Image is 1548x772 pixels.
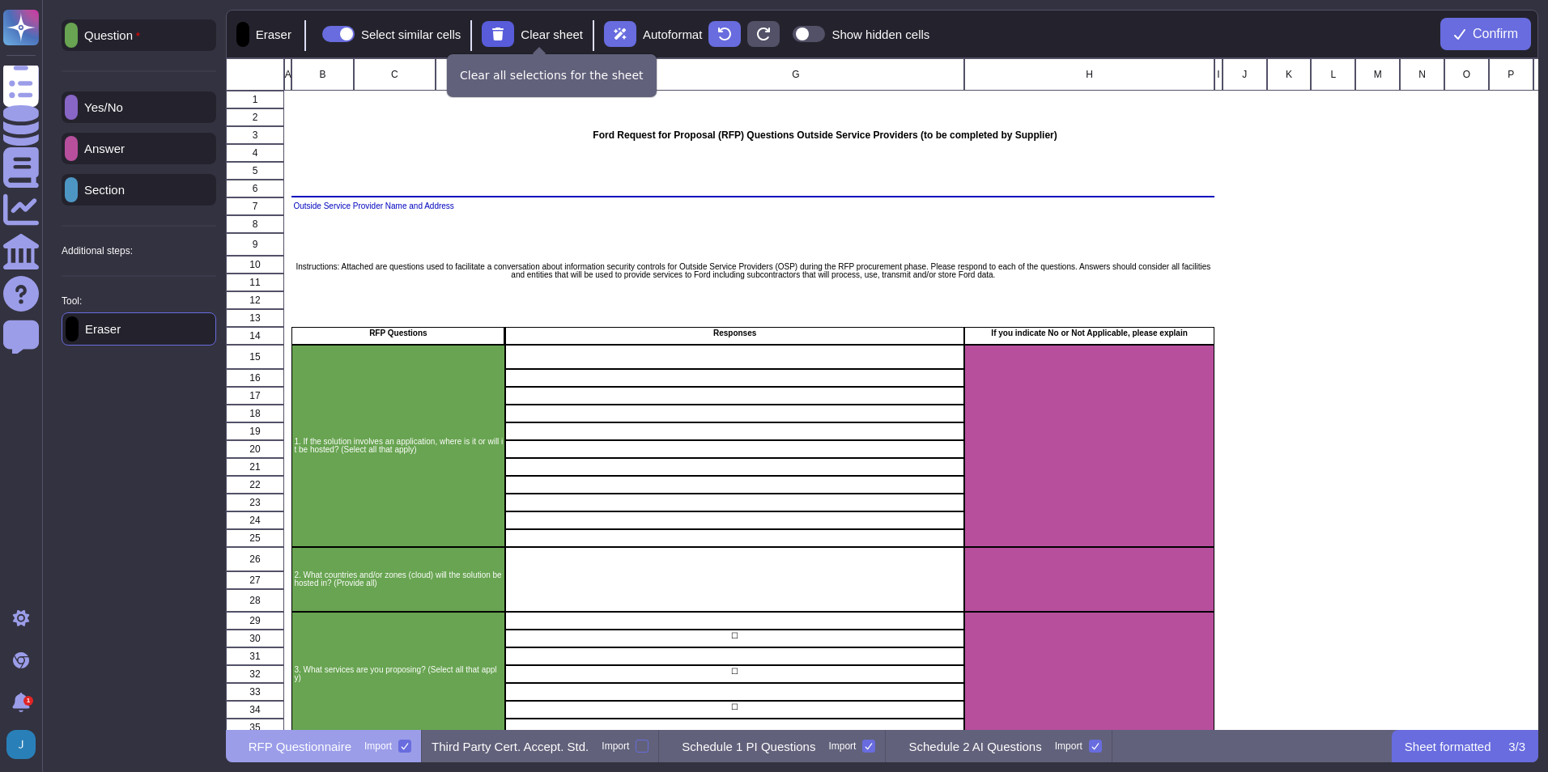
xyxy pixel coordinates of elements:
[249,740,351,753] p: RFP Questionnaire
[226,369,284,387] div: 16
[226,327,284,345] div: 14
[23,696,33,706] div: 1
[437,130,1214,140] p: Ford Request for Proposal (RFP) Questions Outside Service Providers (to be completed by Supplier)
[319,70,325,79] span: B
[364,741,392,751] div: Import
[508,668,962,676] span: ☐
[226,126,284,144] div: 3
[294,438,503,454] p: 1. If the solution involves an application, where is it or will it be hosted? (Select all that ap...
[1440,18,1531,50] button: Confirm
[792,70,799,79] span: G
[1418,70,1426,79] span: N
[226,58,1538,730] div: grid
[226,215,284,233] div: 8
[226,180,284,197] div: 6
[226,291,284,309] div: 12
[643,28,702,40] p: Autoformat
[284,70,291,79] span: A
[226,589,284,612] div: 28
[1055,741,1082,751] div: Import
[294,666,503,682] p: 3. What services are you proposing? (Select all that apply)
[226,701,284,719] div: 34
[226,197,284,215] div: 7
[1405,740,1491,753] p: Sheet formatted
[1242,70,1247,79] span: J
[78,101,123,113] p: Yes/No
[508,632,962,640] span: ☐
[1473,28,1518,40] span: Confirm
[78,29,140,42] p: Question
[226,571,284,589] div: 27
[294,329,502,337] p: RFP Questions
[1217,70,1219,79] span: I
[226,309,284,327] div: 13
[78,142,125,155] p: Answer
[226,719,284,736] div: 35
[1462,70,1469,79] span: O
[294,571,503,587] p: 2. What countries and/or zones (cloud) will the solution be hosted in? (Provide all)
[1086,70,1093,79] span: H
[226,387,284,405] div: 17
[79,323,121,335] p: Eraser
[3,727,47,762] button: user
[226,476,284,494] div: 22
[226,665,284,683] div: 32
[447,54,657,97] div: Clear all selections for the sheet
[78,184,125,196] p: Section
[1286,70,1292,79] span: K
[226,108,284,126] div: 2
[226,647,284,665] div: 31
[226,422,284,440] div: 19
[682,740,815,753] p: Schedule 1 PI Questions
[226,405,284,422] div: 18
[508,703,962,711] span: ☐
[226,494,284,511] div: 23
[226,91,284,108] div: 1
[226,440,284,458] div: 20
[226,256,284,274] div: 10
[226,547,284,571] div: 26
[432,740,589,753] p: Third Party Cert. Accept. Std.
[1330,70,1336,79] span: L
[508,329,962,337] p: Responses
[226,345,284,369] div: 15
[6,730,36,759] img: user
[226,683,284,701] div: 33
[226,233,284,256] div: 9
[391,70,398,79] span: C
[226,612,284,630] div: 29
[293,202,962,210] p: Outside Service Provider Name and Address
[1373,70,1381,79] span: M
[226,458,284,476] div: 21
[62,296,82,306] p: Tool:
[226,162,284,180] div: 5
[831,28,929,40] div: Show hidden cells
[1508,70,1514,79] span: P
[226,511,284,529] div: 24
[602,741,629,751] div: Import
[361,28,461,40] div: Select similar cells
[293,263,1213,279] p: Instructions: Attached are questions used to facilitate a conversation about information security...
[226,529,284,547] div: 25
[521,28,583,40] p: Clear sheet
[226,144,284,162] div: 4
[249,28,291,40] p: Eraser
[1508,740,1525,753] p: 3 / 3
[226,630,284,647] div: 30
[967,329,1212,337] p: If you indicate No or Not Applicable, please explain
[828,741,856,751] div: Import
[62,246,133,256] p: Additional steps:
[908,740,1041,753] p: Schedule 2 AI Questions
[226,274,284,291] div: 11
